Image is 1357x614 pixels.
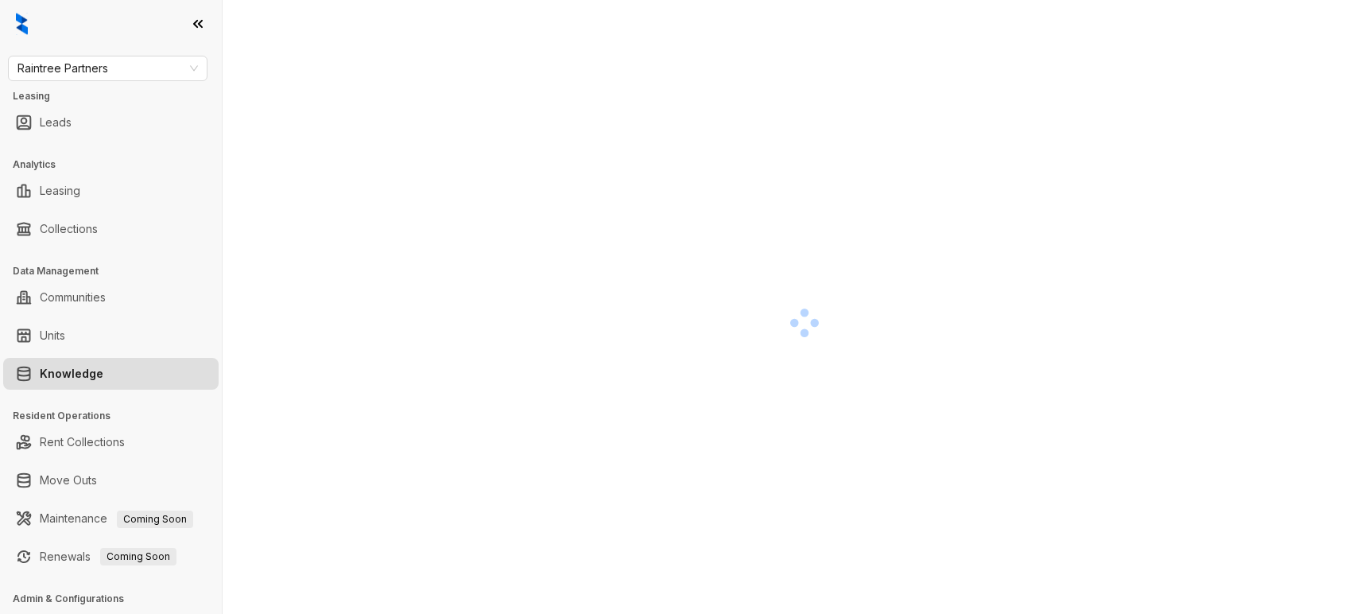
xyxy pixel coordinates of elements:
a: Communities [40,282,106,313]
li: Rent Collections [3,426,219,458]
span: Coming Soon [117,511,193,528]
li: Units [3,320,219,352]
li: Knowledge [3,358,219,390]
a: RenewalsComing Soon [40,541,176,573]
h3: Leasing [13,89,222,103]
li: Maintenance [3,503,219,534]
li: Communities [3,282,219,313]
span: Coming Soon [100,548,176,565]
a: Collections [40,213,98,245]
li: Leads [3,107,219,138]
h3: Analytics [13,157,222,172]
img: logo [16,13,28,35]
h3: Data Management [13,264,222,278]
a: Leads [40,107,72,138]
h3: Resident Operations [13,409,222,423]
a: Move Outs [40,464,97,496]
h3: Admin & Configurations [13,592,222,606]
li: Leasing [3,175,219,207]
a: Rent Collections [40,426,125,458]
a: Knowledge [40,358,103,390]
li: Renewals [3,541,219,573]
span: Raintree Partners [17,56,198,80]
li: Collections [3,213,219,245]
li: Move Outs [3,464,219,496]
a: Leasing [40,175,80,207]
a: Units [40,320,65,352]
